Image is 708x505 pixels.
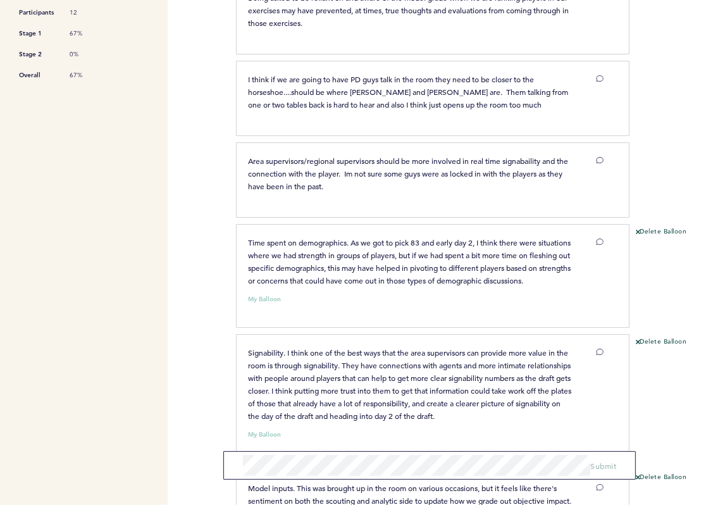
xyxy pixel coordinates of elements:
[248,296,281,302] small: My Balloon
[248,74,570,109] span: I think if we are going to have PD guys talk in the room they need to be closer to the horseshoe....
[248,237,573,285] span: Time spent on demographics. As we got to pick 83 and early day 2, I think there were situations w...
[70,71,108,80] span: 67%
[248,432,281,438] small: My Balloon
[636,227,687,237] button: Delete Balloon
[590,459,616,472] button: Submit
[248,156,570,191] span: Area supervisors/regional supervisors should be more involved in real time signabaility and the c...
[19,69,57,82] span: Overall
[70,8,108,17] span: 12
[19,48,57,61] span: Stage 2
[590,461,616,471] span: Submit
[636,337,687,347] button: Delete Balloon
[70,29,108,38] span: 67%
[248,347,573,421] span: Signability. I think one of the best ways that the area supervisors can provide more value in the...
[19,6,57,19] span: Participants
[636,473,687,483] button: Delete Balloon
[70,50,108,59] span: 0%
[19,27,57,40] span: Stage 1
